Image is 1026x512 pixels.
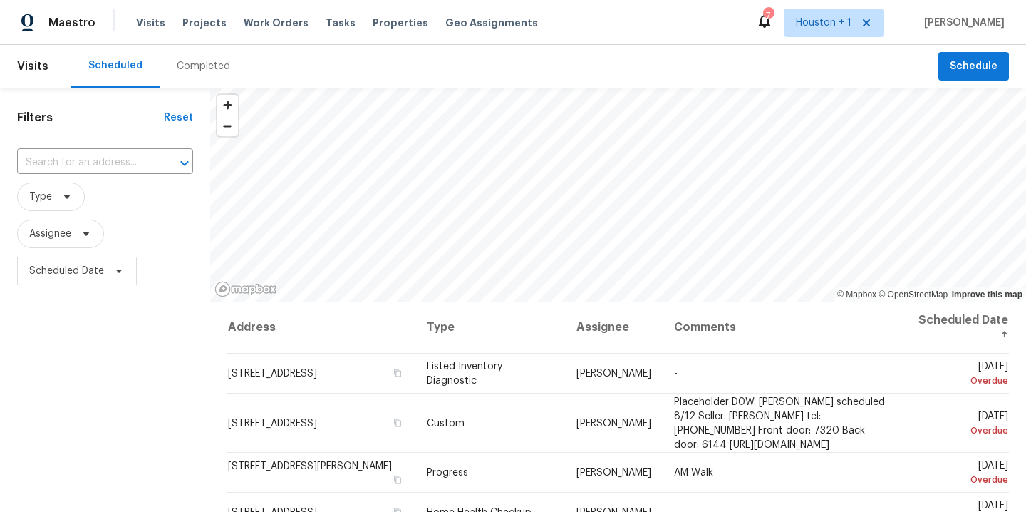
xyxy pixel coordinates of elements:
span: Placeholder D0W. [PERSON_NAME] scheduled 8/12 Seller: [PERSON_NAME] tel:[PHONE_NUMBER] Front door... [674,396,885,449]
span: [PERSON_NAME] [576,369,651,379]
th: Address [227,302,415,354]
div: Overdue [909,473,1008,487]
input: Search for an address... [17,152,153,174]
span: Visits [136,16,165,30]
span: Progress [427,468,468,478]
span: [DATE] [909,411,1008,437]
button: Copy Address [391,367,404,379]
span: Tasks [326,18,356,28]
span: [PERSON_NAME] [576,468,651,478]
span: Type [29,190,52,204]
div: Reset [164,111,193,125]
span: Assignee [29,227,71,241]
th: Comments [663,302,897,354]
a: Improve this map [952,290,1022,299]
span: Projects [182,16,227,30]
span: [DATE] [909,461,1008,487]
span: Schedule [950,58,997,76]
span: [STREET_ADDRESS] [228,418,317,428]
span: Properties [373,16,428,30]
div: 7 [763,9,773,23]
span: Scheduled Date [29,264,104,278]
span: Houston + 1 [796,16,851,30]
button: Copy Address [391,416,404,429]
a: OpenStreetMap [879,290,948,299]
span: Visits [17,51,48,82]
div: Overdue [909,423,1008,437]
span: Custom [427,418,465,428]
span: - [674,369,678,379]
a: Mapbox homepage [214,281,277,297]
div: Scheduled [88,58,142,73]
span: [PERSON_NAME] [576,418,651,428]
h1: Filters [17,111,164,125]
button: Open [175,153,195,173]
span: Work Orders [244,16,309,30]
button: Schedule [938,52,1009,81]
button: Zoom in [217,95,238,116]
a: Mapbox [837,290,876,299]
span: Zoom out [217,116,238,136]
button: Copy Address [391,473,404,486]
button: Zoom out [217,116,238,136]
span: [DATE] [909,362,1008,388]
div: Completed [177,59,230,73]
div: Overdue [909,374,1008,388]
span: Maestro [48,16,95,30]
span: AM Walk [674,468,713,478]
span: Geo Assignments [445,16,538,30]
th: Scheduled Date ↑ [898,302,1009,354]
th: Assignee [565,302,663,354]
span: [PERSON_NAME] [918,16,1005,30]
span: Listed Inventory Diagnostic [427,362,502,386]
span: [STREET_ADDRESS] [228,369,317,379]
th: Type [415,302,566,354]
span: [STREET_ADDRESS][PERSON_NAME] [228,461,392,471]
